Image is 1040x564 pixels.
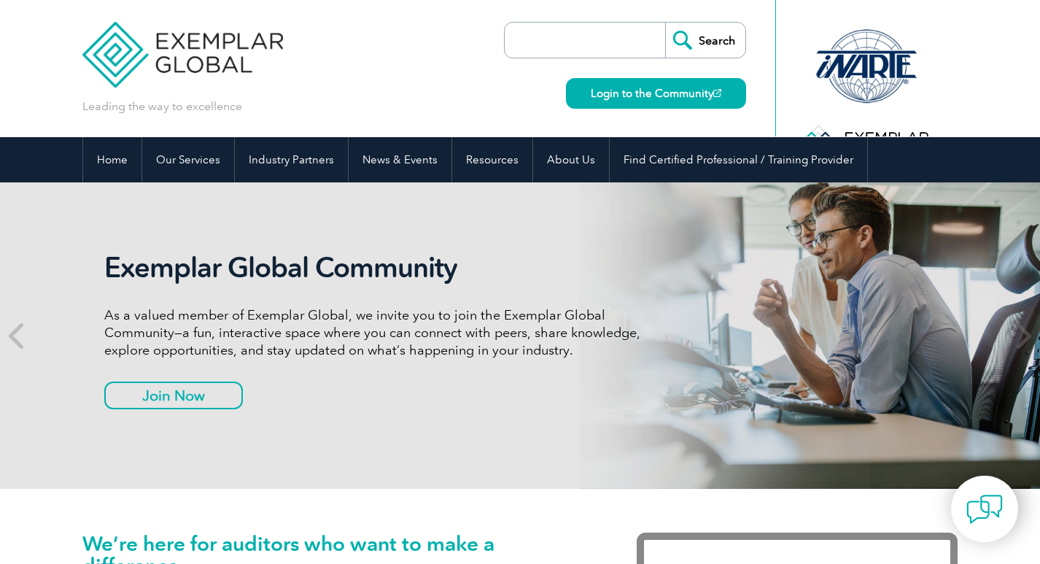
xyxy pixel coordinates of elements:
[349,137,451,182] a: News & Events
[82,98,242,115] p: Leading the way to excellence
[533,137,609,182] a: About Us
[104,382,243,409] a: Join Now
[665,23,745,58] input: Search
[713,89,721,97] img: open_square.png
[610,137,867,182] a: Find Certified Professional / Training Provider
[104,251,651,285] h2: Exemplar Global Community
[452,137,532,182] a: Resources
[142,137,234,182] a: Our Services
[566,78,746,109] a: Login to the Community
[966,491,1003,528] img: contact-chat.png
[83,137,141,182] a: Home
[235,137,348,182] a: Industry Partners
[104,306,651,359] p: As a valued member of Exemplar Global, we invite you to join the Exemplar Global Community—a fun,...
